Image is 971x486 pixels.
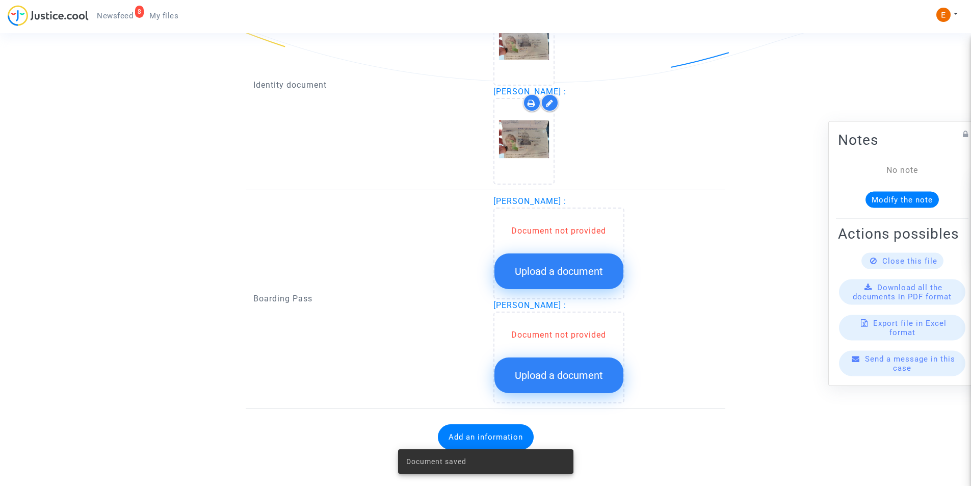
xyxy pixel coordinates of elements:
[149,11,178,20] span: My files
[89,8,141,23] a: 8Newsfeed
[253,79,478,91] p: Identity document
[438,424,534,450] button: Add an information
[838,224,966,242] h2: Actions possibles
[515,265,603,277] span: Upload a document
[494,329,623,341] div: Document not provided
[494,357,623,393] button: Upload a document
[406,456,466,467] span: Document saved
[865,191,939,208] button: Modify the note
[873,318,947,337] span: Export file in Excel format
[882,256,937,265] span: Close this file
[141,8,187,23] a: My files
[515,369,603,381] span: Upload a document
[493,87,566,96] span: [PERSON_NAME] :
[493,300,566,310] span: [PERSON_NAME] :
[253,292,478,305] p: Boarding Pass
[494,253,623,289] button: Upload a document
[97,11,133,20] span: Newsfeed
[493,196,566,206] span: [PERSON_NAME] :
[853,283,952,301] span: Download all the documents in PDF format
[838,131,966,148] h2: Notes
[135,6,144,18] div: 8
[494,225,623,237] div: Document not provided
[853,164,951,176] div: No note
[8,5,89,26] img: jc-logo.svg
[936,8,951,22] img: ACg8ocIeiFvHKe4dA5oeRFd_CiCnuxWUEc1A2wYhRJE3TTWt=s96-c
[865,354,955,372] span: Send a message in this case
